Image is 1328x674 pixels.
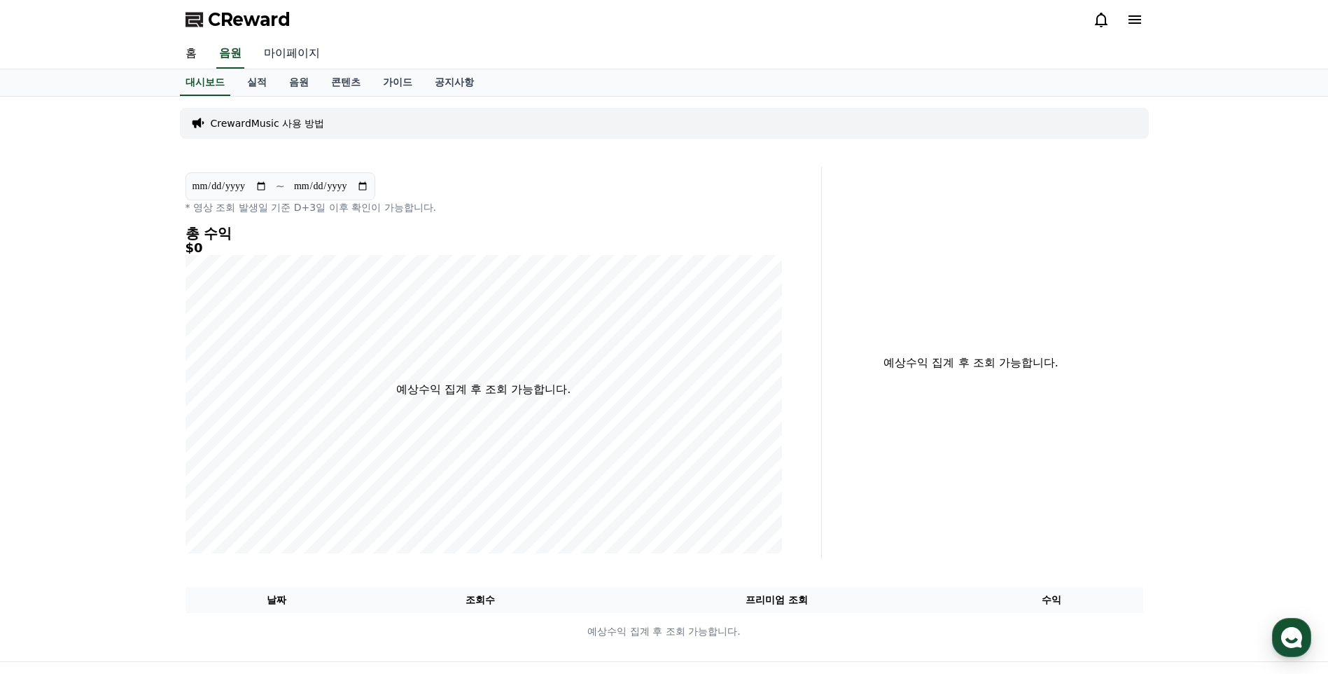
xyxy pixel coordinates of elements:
[278,69,320,96] a: 음원
[174,39,208,69] a: 홈
[181,444,269,479] a: 설정
[216,39,244,69] a: 음원
[186,200,782,214] p: * 영상 조회 발생일 기준 D+3일 이후 확인이 가능합니다.
[186,587,368,613] th: 날짜
[216,465,233,476] span: 설정
[180,69,230,96] a: 대시보드
[186,624,1142,639] p: 예상수익 집계 후 조회 가능합니다.
[253,39,331,69] a: 마이페이지
[92,444,181,479] a: 대화
[276,178,285,195] p: ~
[833,355,1110,371] p: 예상수익 집계 후 조회 가능합니다.
[320,69,372,96] a: 콘텐츠
[208,8,291,31] span: CReward
[186,8,291,31] a: CReward
[396,381,571,398] p: 예상수익 집계 후 조회 가능합니다.
[44,465,53,476] span: 홈
[186,241,782,255] h5: $0
[960,587,1143,613] th: 수익
[372,69,424,96] a: 가이드
[424,69,485,96] a: 공지사항
[128,466,145,477] span: 대화
[236,69,278,96] a: 실적
[186,226,782,241] h4: 총 수익
[593,587,960,613] th: 프리미엄 조회
[4,444,92,479] a: 홈
[211,116,325,130] a: CrewardMusic 사용 방법
[368,587,592,613] th: 조회수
